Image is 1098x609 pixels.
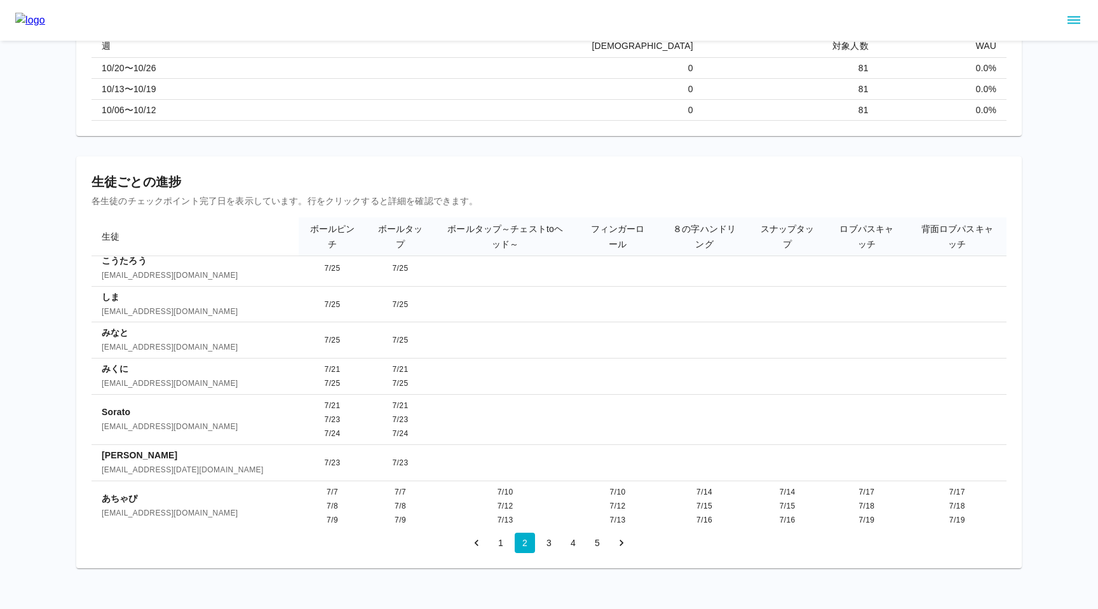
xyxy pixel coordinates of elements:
[102,507,288,520] span: [EMAIL_ADDRESS][DOMAIN_NAME]
[325,34,703,58] th: [DEMOGRAPHIC_DATA]
[102,341,288,354] span: [EMAIL_ADDRESS][DOMAIN_NAME]
[102,254,288,267] p: こうたろう
[435,217,576,256] th: ボールタップ～チェストtoヘッド～
[780,488,796,524] span: 7/14 7/15 7/16
[587,533,607,553] button: Go to page 5
[91,57,325,78] td: 10/20〜10/26
[703,78,879,99] td: 81
[1006,217,1074,256] th: 背面キャッチ
[367,217,435,256] th: ボールタップ
[102,378,288,390] span: [EMAIL_ADDRESS][DOMAIN_NAME]
[395,488,406,524] span: 7/7 7/8 7/9
[102,291,288,303] p: しま
[91,217,299,256] th: 生徒
[515,533,535,553] button: page 2
[703,99,879,120] td: 81
[91,195,1006,207] p: 各生徒のチェックポイント完了日を表示しています。行をクリックすると詳細を確認できます。
[102,326,288,339] p: みなと
[703,34,879,58] th: 対象人数
[1063,10,1085,31] button: sidemenu
[696,488,712,524] span: 7/14 7/15 7/16
[91,78,325,99] td: 10/13〜10/19
[393,365,409,388] span: 7/21 7/25
[102,492,288,505] p: あちゃぴ
[102,421,288,434] span: [EMAIL_ADDRESS][DOMAIN_NAME]
[539,533,559,553] button: Go to page 3
[611,533,632,553] button: Go to next page
[949,488,965,524] span: 7/17 7/18 7/19
[576,217,660,256] th: フィンガーロール
[825,217,909,256] th: ロブパスキャッチ
[91,99,325,120] td: 10/06〜10/12
[464,533,634,553] nav: pagination navigation
[325,336,341,345] span: 7/25
[327,488,338,524] span: 7/7 7/8 7/9
[102,270,288,282] span: [EMAIL_ADDRESS][DOMAIN_NAME]
[858,488,874,524] span: 7/17 7/18 7/19
[325,57,703,78] td: 0
[703,57,879,78] td: 81
[325,458,341,467] span: 7/23
[102,406,288,418] p: Sorato
[491,533,511,553] button: Go to page 1
[325,264,341,273] span: 7/25
[879,78,1006,99] td: 0.0 %
[325,401,341,438] span: 7/21 7/23 7/24
[879,57,1006,78] td: 0.0 %
[393,300,409,309] span: 7/25
[325,78,703,99] td: 0
[498,488,513,524] span: 7/10 7/12 7/13
[299,217,367,256] th: ボールピンチ
[91,34,325,58] th: 週
[659,217,749,256] th: ８の字ハンドリング
[91,172,1006,192] h6: 生徒ごとの進捗
[879,99,1006,120] td: 0.0 %
[466,533,487,553] button: Go to previous page
[563,533,583,553] button: Go to page 4
[393,458,409,467] span: 7/23
[879,34,1006,58] th: WAU
[325,300,341,309] span: 7/25
[750,217,825,256] th: スナップタップ
[325,365,341,388] span: 7/21 7/25
[393,264,409,273] span: 7/25
[325,99,703,120] td: 0
[102,449,288,462] p: [PERSON_NAME]
[908,217,1006,256] th: 背面ロブパスキャッチ
[393,401,409,438] span: 7/21 7/23 7/24
[102,362,288,375] p: みくに
[610,488,626,524] span: 7/10 7/12 7/13
[393,336,409,345] span: 7/25
[102,306,288,318] span: [EMAIL_ADDRESS][DOMAIN_NAME]
[102,464,288,477] span: [EMAIL_ADDRESS][DATE][DOMAIN_NAME]
[15,13,45,28] img: logo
